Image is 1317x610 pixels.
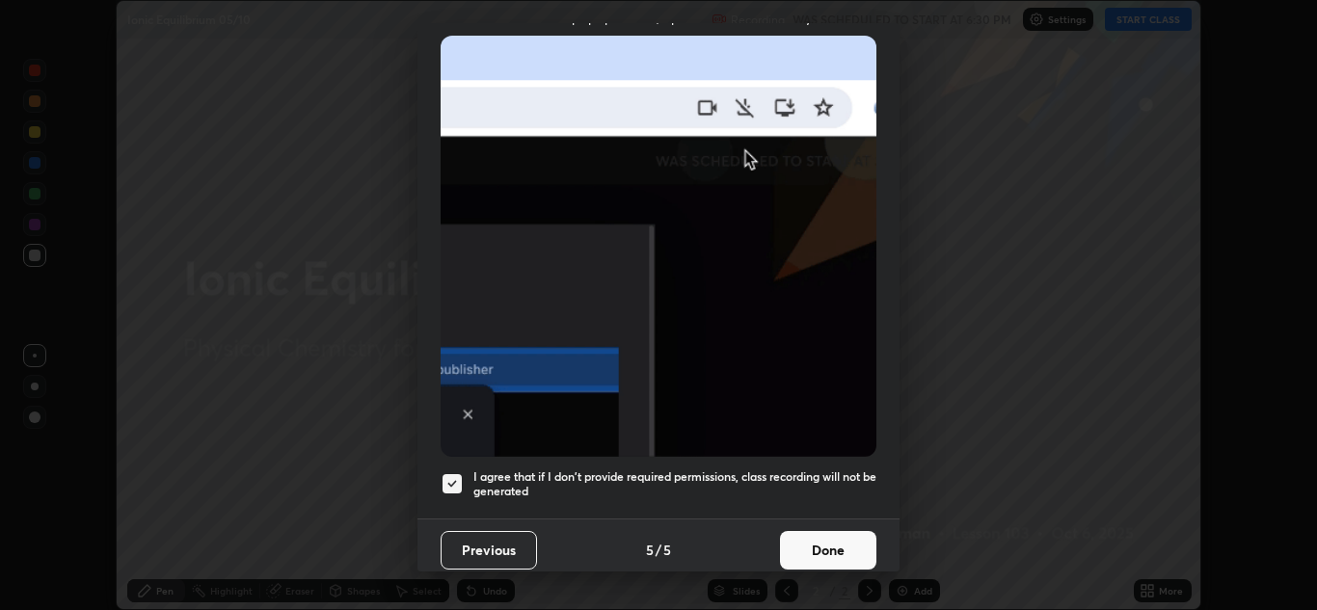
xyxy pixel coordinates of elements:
[780,531,876,570] button: Done
[656,540,661,560] h4: /
[441,36,876,457] img: downloads-permission-blocked.gif
[473,469,876,499] h5: I agree that if I don't provide required permissions, class recording will not be generated
[441,531,537,570] button: Previous
[646,540,654,560] h4: 5
[663,540,671,560] h4: 5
